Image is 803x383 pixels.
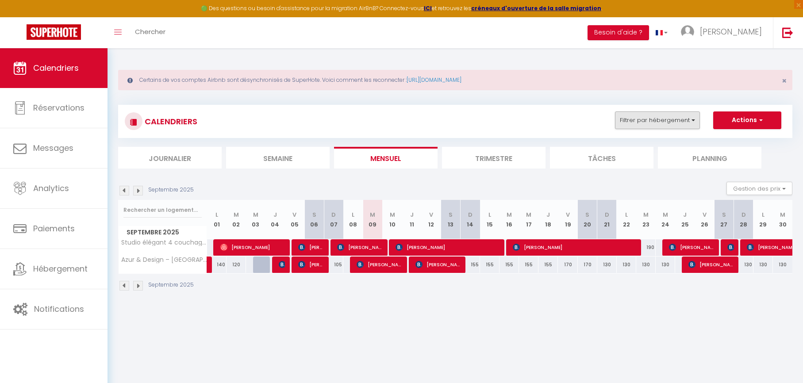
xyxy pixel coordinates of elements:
[558,257,577,273] div: 170
[617,200,636,239] th: 22
[727,239,734,256] span: [PERSON_NAME]
[410,211,414,219] abbr: J
[722,211,726,219] abbr: S
[753,257,773,273] div: 130
[558,200,577,239] th: 19
[538,200,558,239] th: 18
[396,239,499,256] span: [PERSON_NAME]
[663,211,668,219] abbr: M
[578,200,597,239] th: 20
[279,256,285,273] span: [PERSON_NAME]
[550,147,653,169] li: Tâches
[713,111,781,129] button: Actions
[782,75,787,86] span: ×
[128,17,172,48] a: Chercher
[7,4,34,30] button: Ouvrir le widget de chat LiveChat
[605,211,609,219] abbr: D
[499,200,519,239] th: 16
[424,4,432,12] a: ICI
[480,257,499,273] div: 155
[773,200,792,239] th: 30
[207,257,227,273] div: 140
[617,257,636,273] div: 130
[123,202,202,218] input: Rechercher un logement...
[402,200,422,239] th: 11
[227,200,246,239] th: 02
[148,186,194,194] p: Septembre 2025
[352,211,354,219] abbr: L
[442,147,546,169] li: Trimestre
[304,200,324,239] th: 06
[118,70,792,90] div: Certains de vos comptes Airbnb sont désynchronisés de SuperHote. Voici comment les reconnecter :
[334,147,438,169] li: Mensuel
[526,211,531,219] abbr: M
[780,211,785,219] abbr: M
[480,200,499,239] th: 15
[273,211,277,219] abbr: J
[742,211,746,219] abbr: D
[226,147,330,169] li: Semaine
[585,211,589,219] abbr: S
[656,200,675,239] th: 24
[546,211,550,219] abbr: J
[215,211,218,219] abbr: L
[227,257,246,273] div: 120
[207,200,227,239] th: 01
[615,111,700,129] button: Filtrer par hébergement
[422,200,441,239] th: 12
[135,27,165,36] span: Chercher
[253,211,258,219] abbr: M
[33,183,69,194] span: Analytics
[382,200,402,239] th: 10
[681,25,694,38] img: ...
[468,211,473,219] abbr: D
[33,142,73,153] span: Messages
[429,211,433,219] abbr: V
[33,62,79,73] span: Calendriers
[119,226,207,239] span: Septembre 2025
[782,77,787,85] button: Close
[597,200,617,239] th: 21
[636,200,656,239] th: 23
[519,257,538,273] div: 155
[773,257,792,273] div: 130
[597,257,617,273] div: 130
[118,147,222,169] li: Journalier
[643,211,649,219] abbr: M
[449,211,453,219] abbr: S
[636,257,656,273] div: 130
[246,200,265,239] th: 03
[656,257,675,273] div: 130
[324,200,343,239] th: 07
[370,211,375,219] abbr: M
[674,17,773,48] a: ... [PERSON_NAME]
[578,257,597,273] div: 170
[683,211,687,219] abbr: J
[265,200,285,239] th: 04
[324,257,343,273] div: 105
[461,257,480,273] div: 155
[675,200,695,239] th: 25
[700,26,762,37] span: [PERSON_NAME]
[407,76,461,84] a: [URL][DOMAIN_NAME]
[331,211,336,219] abbr: D
[33,223,75,234] span: Paiements
[658,147,761,169] li: Planning
[471,4,601,12] a: créneaux d'ouverture de la salle migration
[357,256,402,273] span: [PERSON_NAME]
[34,303,84,314] span: Notifications
[669,239,715,256] span: [PERSON_NAME]
[363,200,382,239] th: 09
[488,211,491,219] abbr: L
[461,200,480,239] th: 14
[566,211,570,219] abbr: V
[292,211,296,219] abbr: V
[762,211,765,219] abbr: L
[298,239,324,256] span: [PERSON_NAME]
[285,200,304,239] th: 05
[703,211,707,219] abbr: V
[390,211,395,219] abbr: M
[148,281,194,289] p: Septembre 2025
[507,211,512,219] abbr: M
